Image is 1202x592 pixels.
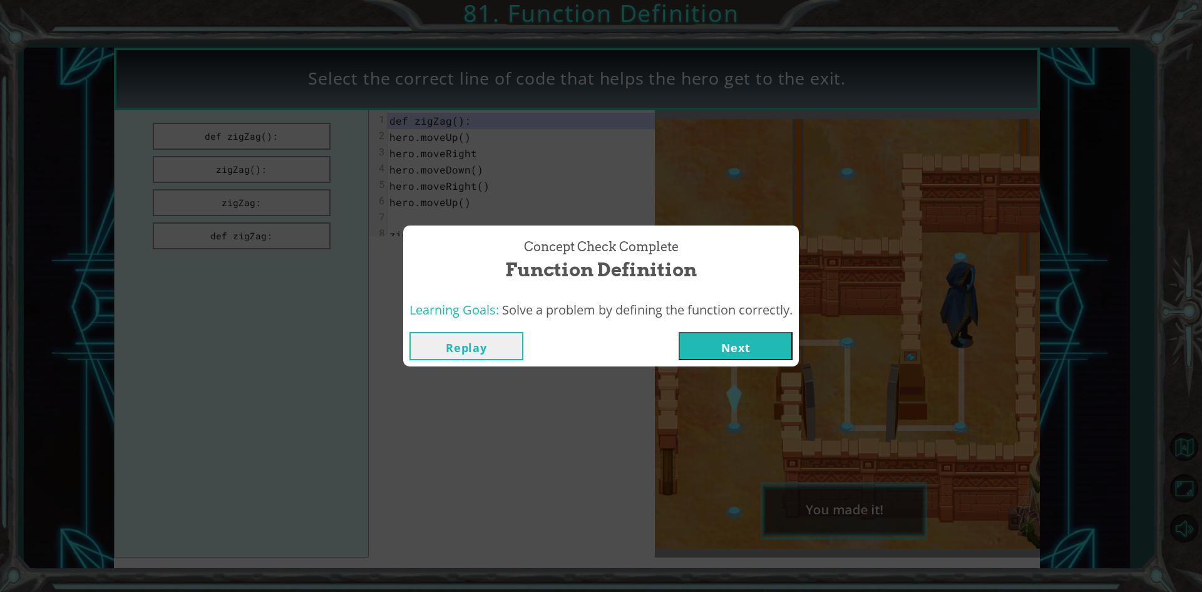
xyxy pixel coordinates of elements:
[502,301,793,318] span: Solve a problem by defining the function correctly.
[505,256,697,283] span: Function Definition
[679,332,793,360] button: Next
[409,301,499,318] span: Learning Goals:
[524,238,679,256] span: Concept Check Complete
[409,332,523,360] button: Replay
